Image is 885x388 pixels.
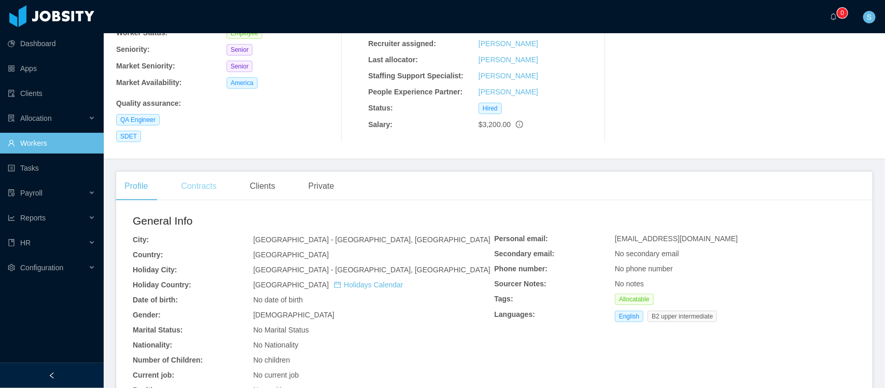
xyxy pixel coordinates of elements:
[8,214,15,221] i: icon: line-chart
[479,88,538,96] a: [PERSON_NAME]
[479,72,538,80] a: [PERSON_NAME]
[253,311,334,319] span: [DEMOGRAPHIC_DATA]
[227,61,253,72] span: Senior
[116,131,141,142] span: SDET
[495,295,513,303] b: Tags:
[8,133,95,154] a: icon: userWorkers
[227,77,258,89] span: America
[495,265,548,273] b: Phone number:
[368,39,436,48] b: Recruiter assigned:
[368,56,418,64] b: Last allocator:
[8,115,15,122] i: icon: solution
[495,310,536,318] b: Languages:
[615,311,643,322] span: English
[242,172,284,201] div: Clients
[253,251,329,259] span: [GEOGRAPHIC_DATA]
[253,235,490,244] span: [GEOGRAPHIC_DATA] - [GEOGRAPHIC_DATA], [GEOGRAPHIC_DATA]
[227,44,253,56] span: Senior
[8,189,15,197] i: icon: file-protect
[133,235,149,244] b: City:
[116,45,150,53] b: Seniority:
[227,27,262,39] span: Employee
[253,296,303,304] span: No date of birth
[368,120,392,129] b: Salary:
[8,83,95,104] a: icon: auditClients
[516,121,523,128] span: info-circle
[368,88,462,96] b: People Experience Partner:
[133,281,191,289] b: Holiday Country:
[8,264,15,271] i: icon: setting
[300,172,343,201] div: Private
[133,296,178,304] b: Date of birth:
[133,266,177,274] b: Holiday City:
[253,326,308,334] span: No Marital Status
[368,72,463,80] b: Staffing Support Specialist:
[253,341,298,349] span: No Nationality
[615,280,644,288] span: No notes
[615,234,738,243] span: [EMAIL_ADDRESS][DOMAIN_NAME]
[479,39,538,48] a: [PERSON_NAME]
[116,62,175,70] b: Market Seniority:
[20,214,46,222] span: Reports
[253,371,299,379] span: No current job
[133,251,163,259] b: Country:
[830,13,837,20] i: icon: bell
[173,172,224,201] div: Contracts
[495,234,549,243] b: Personal email:
[479,103,502,114] span: Hired
[20,114,52,122] span: Allocation
[479,120,511,129] span: $3,200.00
[253,266,490,274] span: [GEOGRAPHIC_DATA] - [GEOGRAPHIC_DATA], [GEOGRAPHIC_DATA]
[495,280,546,288] b: Sourcer Notes:
[253,281,403,289] span: [GEOGRAPHIC_DATA]
[253,356,290,364] span: No children
[20,189,43,197] span: Payroll
[116,172,156,201] div: Profile
[837,8,848,18] sup: 0
[334,281,403,289] a: icon: calendarHolidays Calendar
[334,281,341,288] i: icon: calendar
[116,78,182,87] b: Market Availability:
[8,33,95,54] a: icon: pie-chartDashboard
[20,239,31,247] span: HR
[8,239,15,246] i: icon: book
[8,58,95,79] a: icon: appstoreApps
[615,294,654,305] span: Allocatable
[133,326,182,334] b: Marital Status:
[133,213,495,229] h2: General Info
[615,250,679,258] span: No secondary email
[368,104,392,112] b: Status:
[133,371,174,379] b: Current job:
[648,311,717,322] span: B2 upper intermediate
[615,265,673,273] span: No phone number
[495,250,555,258] b: Secondary email:
[116,114,160,126] span: QA Engineer
[867,11,872,23] span: S
[20,264,63,272] span: Configuration
[133,311,161,319] b: Gender:
[8,158,95,178] a: icon: profileTasks
[116,99,181,107] b: Quality assurance :
[133,341,172,349] b: Nationality:
[133,356,203,364] b: Number of Children:
[479,56,538,64] a: [PERSON_NAME]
